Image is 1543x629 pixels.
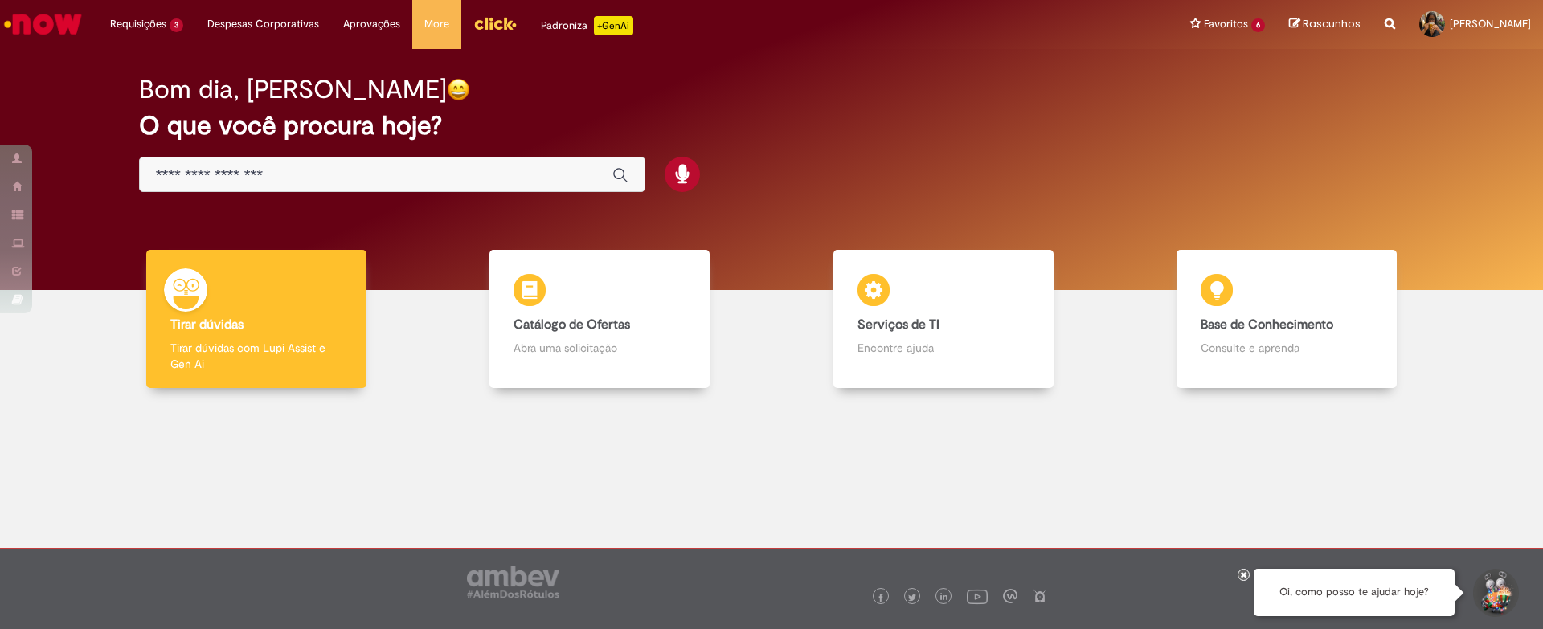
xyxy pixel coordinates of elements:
[1471,569,1519,617] button: Iniciar Conversa de Suporte
[207,16,319,32] span: Despesas Corporativas
[1254,569,1455,616] div: Oi, como posso te ajudar hoje?
[170,340,342,372] p: Tirar dúvidas com Lupi Assist e Gen Ai
[1003,589,1017,603] img: logo_footer_workplace.png
[467,566,559,598] img: logo_footer_ambev_rotulo_gray.png
[594,16,633,35] p: +GenAi
[514,317,630,333] b: Catálogo de Ofertas
[343,16,400,32] span: Aprovações
[1201,317,1333,333] b: Base de Conhecimento
[139,112,1405,140] h2: O que você procura hoje?
[424,16,449,32] span: More
[857,317,939,333] b: Serviços de TI
[877,594,885,602] img: logo_footer_facebook.png
[170,18,183,32] span: 3
[1289,17,1361,32] a: Rascunhos
[1204,16,1248,32] span: Favoritos
[857,340,1029,356] p: Encontre ajuda
[1450,17,1531,31] span: [PERSON_NAME]
[1201,340,1373,356] p: Consulte e aprenda
[541,16,633,35] div: Padroniza
[428,250,772,389] a: Catálogo de Ofertas Abra uma solicitação
[908,594,916,602] img: logo_footer_twitter.png
[1115,250,1459,389] a: Base de Conhecimento Consulte e aprenda
[170,317,244,333] b: Tirar dúvidas
[110,16,166,32] span: Requisições
[514,340,686,356] p: Abra uma solicitação
[473,11,517,35] img: click_logo_yellow_360x200.png
[447,78,470,101] img: happy-face.png
[139,76,447,104] h2: Bom dia, [PERSON_NAME]
[1033,589,1047,603] img: logo_footer_naosei.png
[2,8,84,40] img: ServiceNow
[84,250,428,389] a: Tirar dúvidas Tirar dúvidas com Lupi Assist e Gen Ai
[1251,18,1265,32] span: 6
[771,250,1115,389] a: Serviços de TI Encontre ajuda
[967,586,988,607] img: logo_footer_youtube.png
[1303,16,1361,31] span: Rascunhos
[940,593,948,602] img: logo_footer_linkedin.png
